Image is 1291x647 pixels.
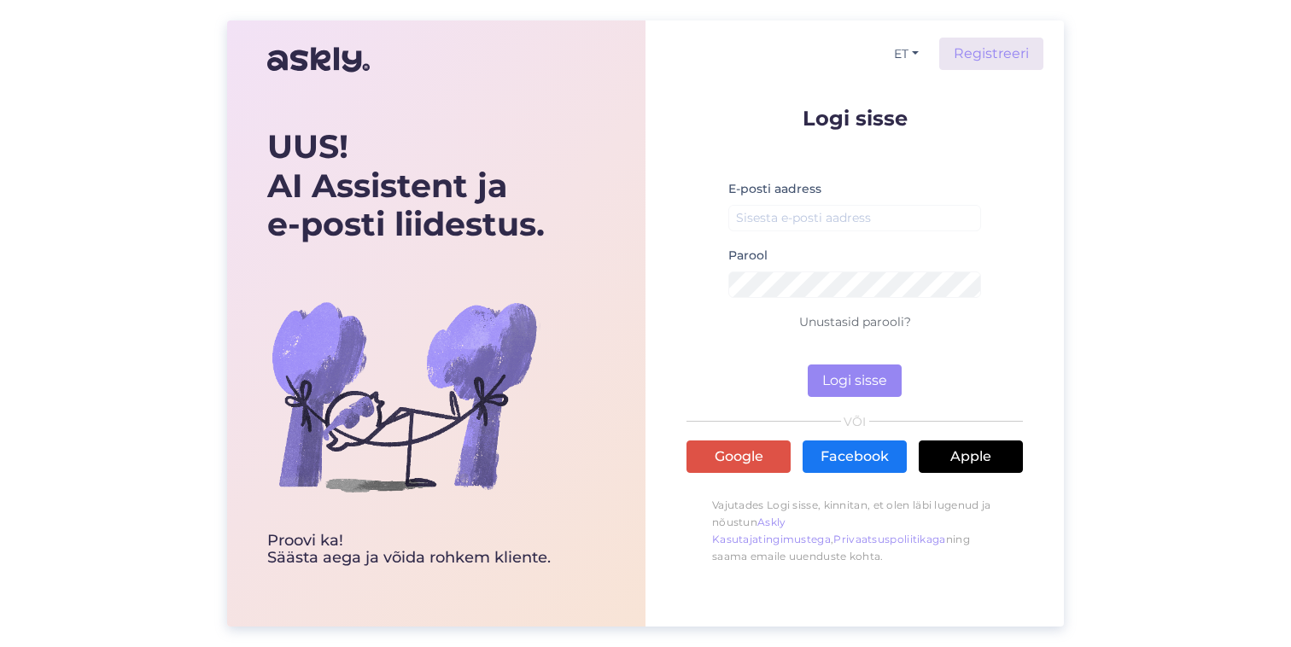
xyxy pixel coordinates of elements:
a: Apple [919,440,1023,473]
p: Logi sisse [686,108,1023,129]
a: Askly Kasutajatingimustega [712,516,831,545]
a: Facebook [803,440,907,473]
div: Proovi ka! Säästa aega ja võida rohkem kliente. [267,533,551,567]
button: ET [887,42,926,67]
a: Privaatsuspoliitikaga [833,533,945,545]
button: Logi sisse [808,364,902,397]
div: UUS! AI Assistent ja e-posti liidestus. [267,127,551,244]
span: VÕI [841,416,869,428]
input: Sisesta e-posti aadress [728,205,981,231]
img: Askly [267,39,370,80]
a: Unustasid parooli? [799,314,911,329]
label: E-posti aadress [728,180,821,198]
a: Google [686,440,791,473]
label: Parool [728,247,768,265]
a: Registreeri [939,38,1043,70]
p: Vajutades Logi sisse, kinnitan, et olen läbi lugenud ja nõustun , ning saama emaile uuenduste kohta. [686,488,1023,574]
img: bg-askly [267,259,540,533]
